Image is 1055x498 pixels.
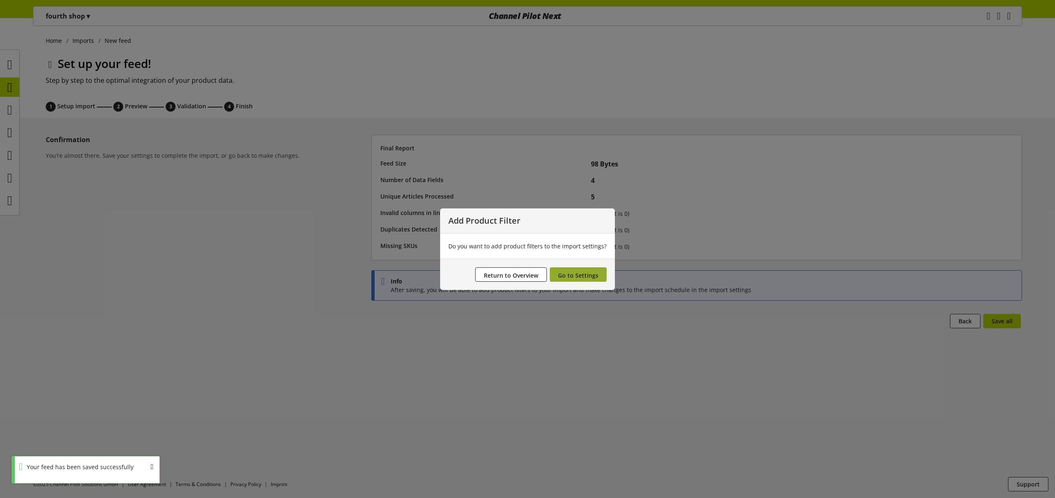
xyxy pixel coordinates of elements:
span: Return to Overview [484,271,538,279]
button: Go to Settings [550,267,607,282]
div: Do you want to add product filters to the import settings? [448,242,607,250]
button: Return to Overview [475,267,547,282]
p: Add Product Filter [448,217,607,225]
span: Go to Settings [558,271,598,279]
div: Your feed has been saved successfully [23,463,134,471]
